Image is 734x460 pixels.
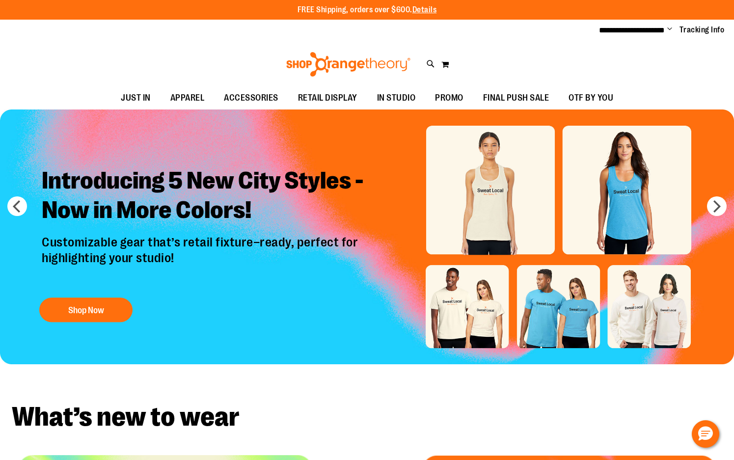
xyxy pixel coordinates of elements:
span: FINAL PUSH SALE [483,87,549,109]
a: FINAL PUSH SALE [473,87,559,109]
button: Account menu [667,25,672,35]
button: Hello, have a question? Let’s chat. [692,420,719,448]
span: RETAIL DISPLAY [298,87,357,109]
a: IN STUDIO [367,87,426,109]
a: RETAIL DISPLAY [288,87,367,109]
h2: What’s new to wear [12,404,722,431]
a: Tracking Info [680,25,725,35]
p: FREE Shipping, orders over $600. [298,4,437,16]
span: ACCESSORIES [224,87,278,109]
a: Introducing 5 New City Styles -Now in More Colors! Customizable gear that’s retail fixture–ready,... [34,159,402,327]
img: Shop Orangetheory [285,52,412,77]
span: OTF BY YOU [569,87,613,109]
a: ACCESSORIES [214,87,288,109]
a: PROMO [425,87,473,109]
button: Shop Now [39,298,133,322]
span: IN STUDIO [377,87,416,109]
h2: Introducing 5 New City Styles - Now in More Colors! [34,159,402,235]
span: APPAREL [170,87,205,109]
span: JUST IN [121,87,151,109]
a: JUST IN [111,87,161,109]
button: prev [7,196,27,216]
a: Details [412,5,437,14]
a: OTF BY YOU [559,87,623,109]
a: APPAREL [161,87,215,109]
span: PROMO [435,87,463,109]
button: next [707,196,727,216]
p: Customizable gear that’s retail fixture–ready, perfect for highlighting your studio! [34,235,402,288]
